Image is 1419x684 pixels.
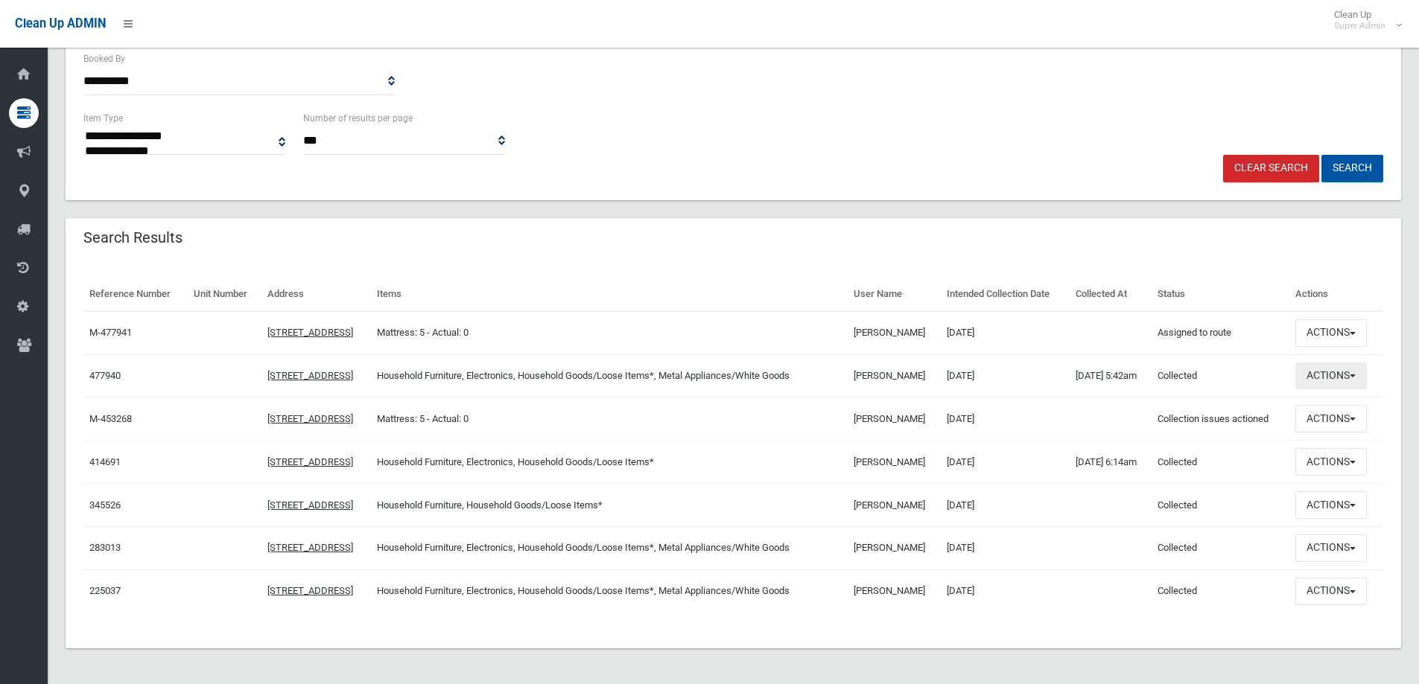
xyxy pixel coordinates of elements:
td: [DATE] [941,397,1070,441]
td: Household Furniture, Electronics, Household Goods/Loose Items*, Metal Appliances/White Goods [371,354,848,397]
button: Actions [1295,578,1367,605]
td: Collected [1152,526,1289,569]
th: User Name [848,278,942,311]
a: [STREET_ADDRESS] [267,327,353,338]
label: Booked By [83,51,125,67]
header: Search Results [66,223,200,252]
th: Address [261,278,371,311]
td: [PERSON_NAME] [848,441,942,484]
td: [DATE] 5:42am [1070,354,1152,397]
a: [STREET_ADDRESS] [267,456,353,467]
td: [DATE] [941,311,1070,354]
a: [STREET_ADDRESS] [267,585,353,596]
td: [PERSON_NAME] [848,311,942,354]
button: Search [1321,155,1383,182]
td: Household Furniture, Electronics, Household Goods/Loose Items*, Metal Appliances/White Goods [371,526,848,569]
th: Intended Collection Date [941,278,1070,311]
a: 414691 [89,456,121,467]
button: Actions [1295,491,1367,519]
a: 345526 [89,499,121,511]
td: [PERSON_NAME] [848,569,942,612]
button: Actions [1295,319,1367,347]
th: Status [1152,278,1289,311]
a: 225037 [89,585,121,596]
span: Clean Up [1327,9,1400,31]
button: Actions [1295,362,1367,390]
td: [DATE] [941,441,1070,484]
td: Collected [1152,354,1289,397]
td: [DATE] [941,569,1070,612]
a: [STREET_ADDRESS] [267,542,353,553]
a: Clear Search [1223,155,1319,182]
td: Household Furniture, Electronics, Household Goods/Loose Items* [371,441,848,484]
td: [PERSON_NAME] [848,526,942,569]
a: [STREET_ADDRESS] [267,370,353,381]
td: [DATE] [941,526,1070,569]
a: M-477941 [89,327,132,338]
a: 283013 [89,542,121,553]
th: Reference Number [83,278,188,311]
th: Unit Number [188,278,261,311]
small: Super Admin [1334,20,1385,31]
td: [DATE] [941,354,1070,397]
td: Household Furniture, Household Goods/Loose Items* [371,484,848,527]
td: [DATE] [941,484,1070,527]
a: M-453268 [89,413,132,424]
a: 477940 [89,370,121,381]
td: [PERSON_NAME] [848,397,942,441]
a: [STREET_ADDRESS] [267,499,353,511]
th: Actions [1289,278,1383,311]
td: Assigned to route [1152,311,1289,354]
td: Collection issues actioned [1152,397,1289,441]
button: Actions [1295,405,1367,432]
td: [PERSON_NAME] [848,354,942,397]
a: [STREET_ADDRESS] [267,413,353,424]
td: Collected [1152,569,1289,612]
td: Collected [1152,484,1289,527]
button: Actions [1295,534,1367,562]
td: Household Furniture, Electronics, Household Goods/Loose Items*, Metal Appliances/White Goods [371,569,848,612]
label: Number of results per page [303,110,413,127]
td: [PERSON_NAME] [848,484,942,527]
td: Mattress: 5 - Actual: 0 [371,311,848,354]
label: Item Type [83,110,123,127]
td: Mattress: 5 - Actual: 0 [371,397,848,441]
th: Items [371,278,848,311]
span: Clean Up ADMIN [15,16,106,31]
td: [DATE] 6:14am [1070,441,1152,484]
button: Actions [1295,448,1367,476]
th: Collected At [1070,278,1152,311]
td: Collected [1152,441,1289,484]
